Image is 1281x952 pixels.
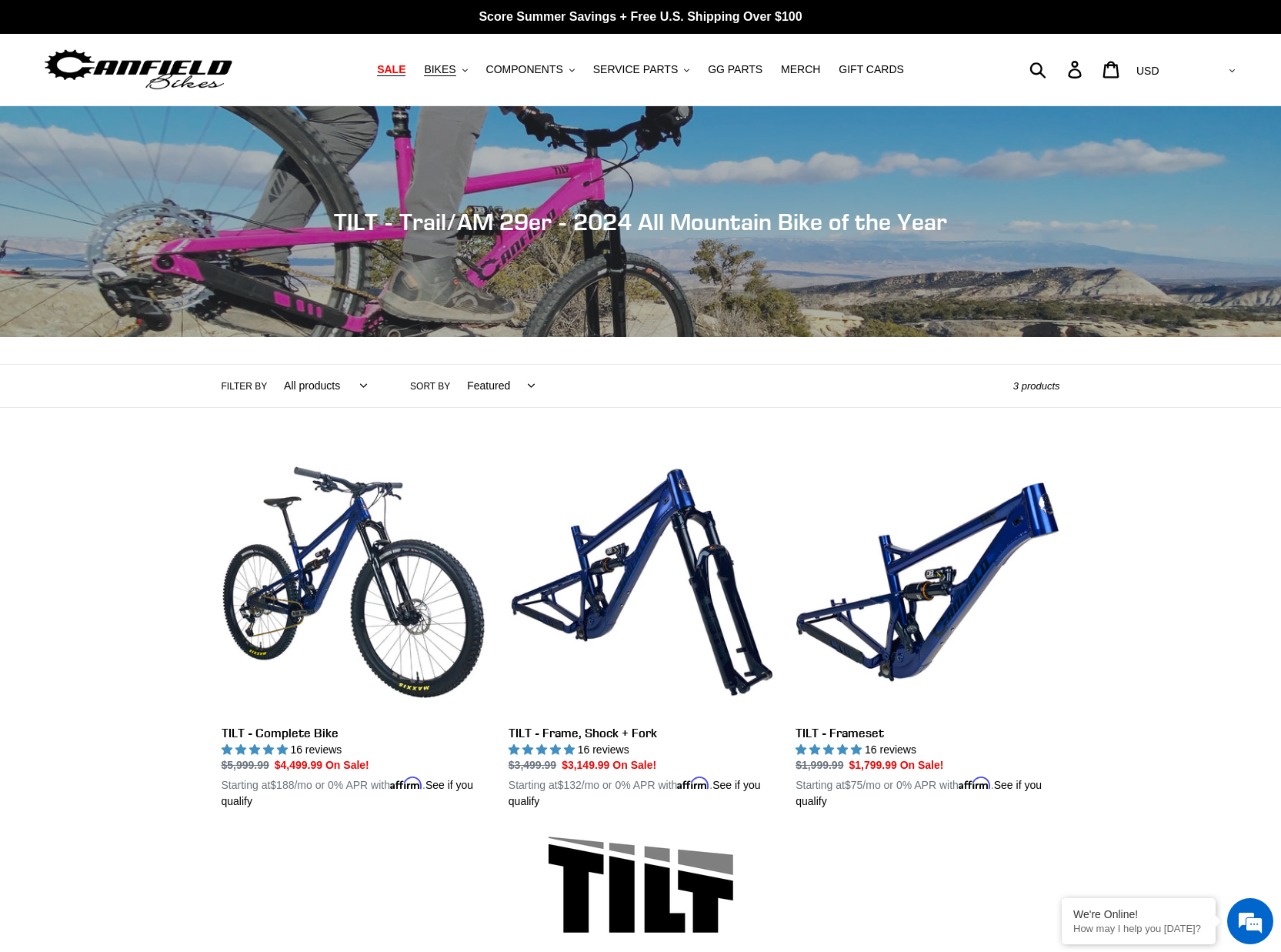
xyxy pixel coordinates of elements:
[585,59,697,80] button: SERVICE PARTS
[831,59,912,80] a: GIFT CARDS
[103,86,282,106] div: Chat with us now
[416,59,475,80] button: BIKES
[781,63,820,76] span: MERCH
[42,45,235,94] img: Canfield Bikes
[49,77,88,115] img: d_696896380_company_1647369064580_696896380
[593,63,678,76] span: SERVICE PARTS
[1073,923,1204,934] p: How may I help you today?
[410,379,450,393] label: Sort by
[479,59,582,80] button: COMPONENTS
[8,420,293,474] textarea: Type your message and hit 'Enter'
[424,63,455,76] span: BIKES
[1013,380,1060,392] span: 3 products
[89,194,212,349] span: We're online!
[369,59,413,80] a: SALE
[1073,908,1204,920] div: We're Online!
[222,379,268,393] label: Filter by
[17,85,40,108] div: Navigation go back
[773,59,828,80] a: MERCH
[700,59,770,80] a: GG PARTS
[486,63,563,76] span: COMPONENTS
[377,63,405,76] span: SALE
[252,8,289,45] div: Minimize live chat window
[1038,52,1077,86] input: Search
[708,63,762,76] span: GG PARTS
[334,208,947,235] span: TILT - Trail/AM 29er - 2024 All Mountain Bike of the Year
[839,63,904,76] span: GIFT CARDS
